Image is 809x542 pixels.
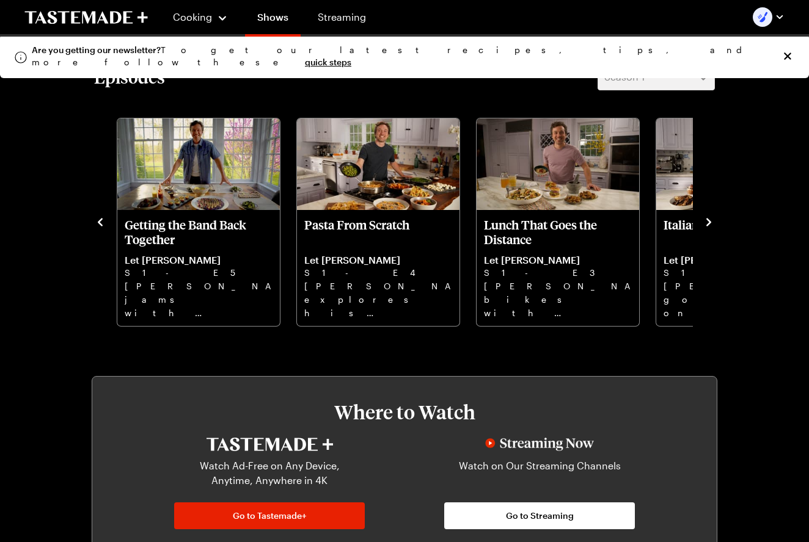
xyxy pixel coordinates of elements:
div: 4 / 6 [475,115,655,327]
p: [PERSON_NAME] bikes with Date Balls, forages ramps for pasta, and serves Juicy [PERSON_NAME] burg... [484,280,632,319]
img: Pasta From Scratch [297,118,459,210]
button: navigate to next item [703,214,715,228]
h3: Where to Watch [129,401,680,423]
button: Cooking [172,2,228,32]
button: Close info alert [781,49,794,63]
p: Watch Ad-Free on Any Device, Anytime, Anywhere in 4K [181,458,357,488]
img: Getting the Band Back Together [117,118,280,210]
a: Shows [245,2,301,37]
div: To get our latest recipes, tips, and more follow these [32,44,771,68]
img: Lunch That Goes the Distance [477,118,639,210]
p: Pasta From Scratch [304,217,452,247]
a: To Tastemade Home Page [24,10,148,24]
a: Go to Streaming [444,502,635,529]
div: Pasta From Scratch [297,118,459,326]
p: Watch on Our Streaming Channels [452,458,628,488]
p: Let [PERSON_NAME] [304,254,452,266]
a: Go to Tastemade+ [174,502,365,529]
p: S1 - E3 [484,266,632,280]
p: Let [PERSON_NAME] [484,254,632,266]
a: quick steps [305,57,351,67]
button: Profile picture [753,7,785,27]
span: Go to Tastemade+ [233,510,307,522]
p: [PERSON_NAME] jams with his band and makes [PERSON_NAME], Tare Eggs, Chicken Meatballs, and a cri... [125,280,273,319]
p: S1 - E5 [125,266,273,280]
img: Streaming [485,438,594,451]
span: Are you getting our newsletter? [32,45,161,55]
p: [PERSON_NAME] explores his pasta roots with [PERSON_NAME], ragout Pappardelle, anchovy Gnocchi, a... [304,280,452,319]
div: 3 / 6 [296,115,475,327]
div: 2 / 6 [116,115,296,327]
div: Lunch That Goes the Distance [477,118,639,326]
a: Getting the Band Back Together [125,217,273,319]
span: Go to Streaming [506,510,574,522]
p: Let [PERSON_NAME] [125,254,273,266]
span: Cooking [173,11,212,23]
a: Lunch That Goes the Distance [484,217,632,319]
p: S1 - E4 [304,266,452,280]
img: Tastemade+ [207,438,333,451]
a: Pasta From Scratch [304,217,452,319]
p: Lunch That Goes the Distance [484,217,632,247]
div: Getting the Band Back Together [117,118,280,326]
button: navigate to previous item [94,214,106,228]
img: Profile picture [753,7,772,27]
p: Getting the Band Back Together [125,217,273,247]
